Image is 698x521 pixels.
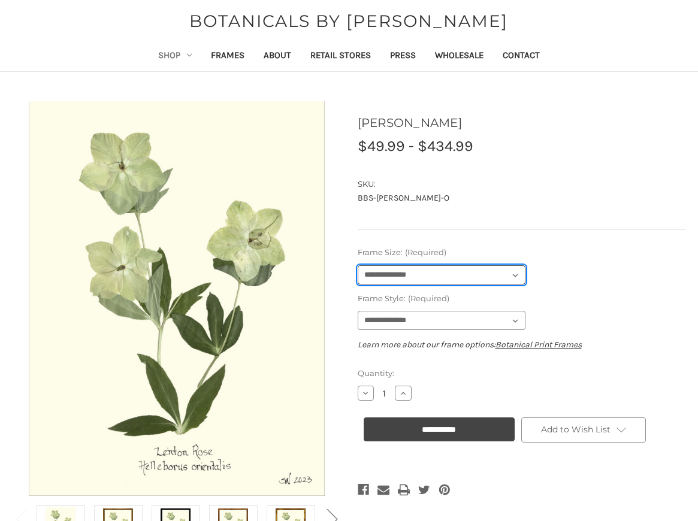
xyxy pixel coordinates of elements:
label: Frame Size: [358,247,686,259]
a: Retail Stores [301,42,380,71]
span: $49.99 - $434.99 [358,137,473,155]
dd: BBS-[PERSON_NAME]-O [358,192,686,204]
a: BOTANICALS BY [PERSON_NAME] [183,8,514,34]
a: About [254,42,301,71]
p: Learn more about our frame options: [358,338,686,351]
a: Contact [493,42,549,71]
label: Frame Style: [358,293,686,305]
a: Frames [201,42,254,71]
a: Press [380,42,425,71]
small: (Required) [405,247,446,257]
h1: [PERSON_NAME] [358,114,686,132]
a: Print [398,481,410,498]
img: Unframed [27,101,327,496]
a: Shop [149,42,201,71]
small: (Required) [408,293,449,303]
span: Add to Wish List [541,424,611,435]
a: Wholesale [425,42,493,71]
dt: SKU: [358,178,683,190]
a: Add to Wish List [521,417,646,443]
a: Botanical Print Frames [495,340,582,350]
label: Quantity: [358,368,686,380]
